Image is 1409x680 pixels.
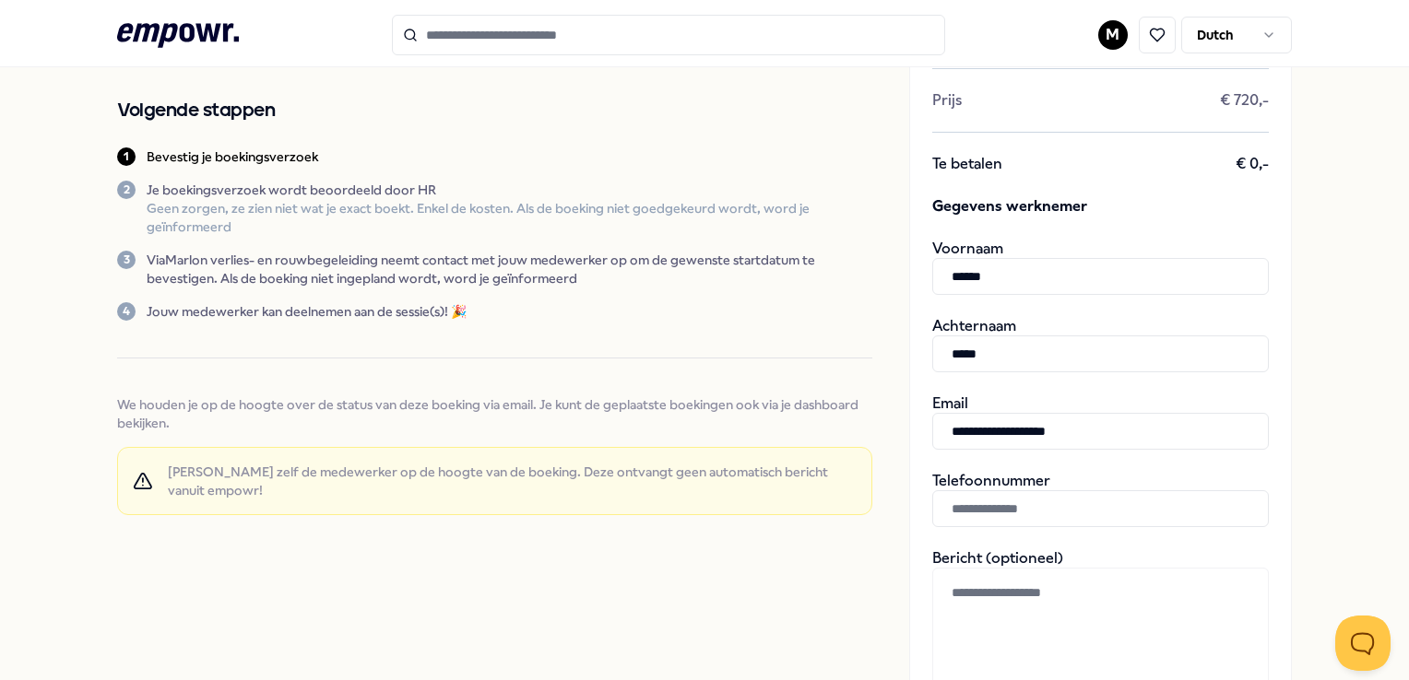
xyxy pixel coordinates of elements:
div: 3 [117,251,136,269]
div: Achternaam [932,317,1269,372]
div: Email [932,394,1269,450]
p: Geen zorgen, ze zien niet wat je exact boekt. Enkel de kosten. Als de boeking niet goedgekeurd wo... [147,199,871,236]
div: 2 [117,181,136,199]
span: Gegevens werknemer [932,195,1269,217]
p: Je boekingsverzoek wordt beoordeeld door HR [147,181,871,199]
input: Search for products, categories or subcategories [392,15,945,55]
span: Prijs [932,91,962,110]
p: ViaMarlon verlies- en rouwbegeleiding neemt contact met jouw medewerker op om de gewenste startda... [147,251,871,287]
iframe: Help Scout Beacon - Open [1335,616,1391,671]
span: We houden je op de hoogte over de status van deze boeking via email. Je kunt de geplaatste boekin... [117,395,871,432]
span: [PERSON_NAME] zelf de medewerker op de hoogte van de boeking. Deze ontvangt geen automatisch beri... [168,463,857,499]
span: € 720,- [1220,91,1269,110]
span: Te betalen [932,155,1002,173]
div: Telefoonnummer [932,472,1269,527]
button: M [1098,20,1128,50]
p: Bevestig je boekingsverzoek [147,147,318,166]
h2: Volgende stappen [117,96,871,125]
span: € 0,- [1236,155,1269,173]
p: Jouw medewerker kan deelnemen aan de sessie(s)! 🎉 [147,302,467,321]
div: Voornaam [932,240,1269,295]
div: 4 [117,302,136,321]
div: 1 [117,147,136,166]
